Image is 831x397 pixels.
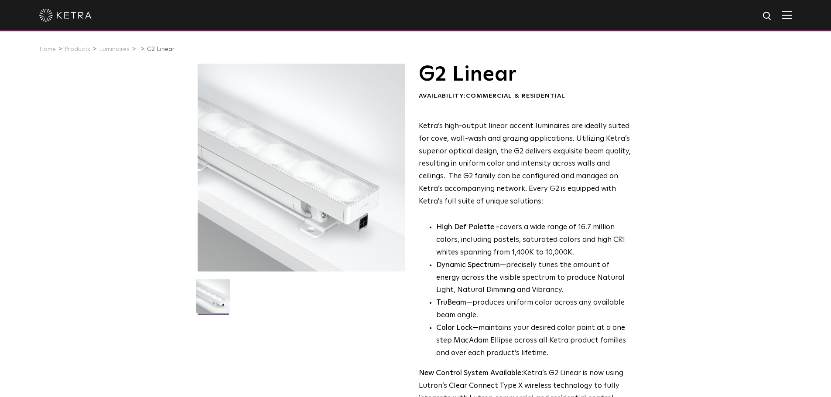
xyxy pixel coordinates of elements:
h1: G2 Linear [419,64,631,85]
li: —precisely tunes the amount of energy across the visible spectrum to produce Natural Light, Natur... [436,259,631,297]
p: Ketra’s high-output linear accent luminaires are ideally suited for cove, wall-wash and grazing a... [419,120,631,208]
a: Home [39,46,56,52]
a: Products [65,46,90,52]
img: Hamburger%20Nav.svg [782,11,792,19]
img: G2-Linear-2021-Web-Square [196,279,230,319]
img: search icon [762,11,773,22]
strong: Dynamic Spectrum [436,261,500,269]
a: Luminaires [99,46,130,52]
strong: New Control System Available: [419,370,523,377]
p: covers a wide range of 16.7 million colors, including pastels, saturated colors and high CRI whit... [436,221,631,259]
strong: Color Lock [436,324,472,332]
img: ketra-logo-2019-white [39,9,92,22]
strong: TruBeam [436,299,466,306]
li: —produces uniform color across any available beam angle. [436,297,631,322]
span: Commercial & Residential [466,93,565,99]
div: Availability: [419,92,631,101]
li: —maintains your desired color point at a one step MacAdam Ellipse across all Ketra product famili... [436,322,631,360]
strong: High Def Palette - [436,224,499,231]
a: G2 Linear [147,46,174,52]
